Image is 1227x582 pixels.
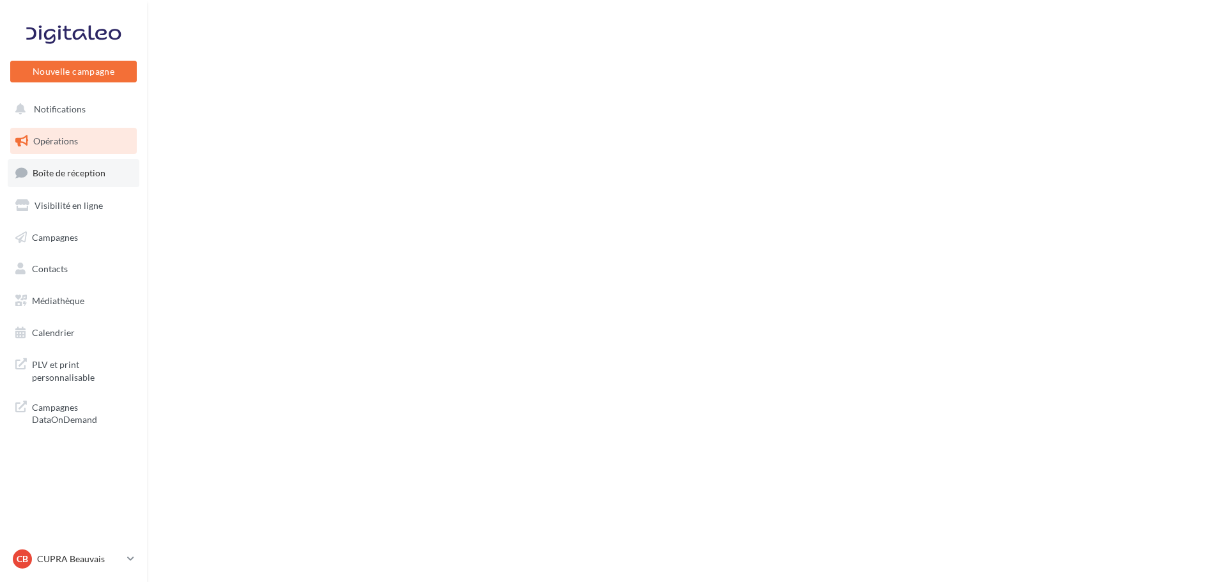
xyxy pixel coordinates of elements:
a: Visibilité en ligne [8,192,139,219]
a: Calendrier [8,319,139,346]
span: Calendrier [32,327,75,338]
span: Contacts [32,263,68,274]
a: Médiathèque [8,287,139,314]
button: Nouvelle campagne [10,61,137,82]
span: Campagnes [32,231,78,242]
a: Opérations [8,128,139,155]
p: CUPRA Beauvais [37,553,122,565]
span: Campagnes DataOnDemand [32,399,132,426]
a: PLV et print personnalisable [8,351,139,388]
span: CB [17,553,28,565]
a: Campagnes [8,224,139,251]
span: Visibilité en ligne [35,200,103,211]
button: Notifications [8,96,134,123]
a: Campagnes DataOnDemand [8,394,139,431]
span: Notifications [34,103,86,114]
a: CB CUPRA Beauvais [10,547,137,571]
a: Boîte de réception [8,159,139,187]
span: Opérations [33,135,78,146]
span: Boîte de réception [33,167,105,178]
span: PLV et print personnalisable [32,356,132,383]
a: Contacts [8,256,139,282]
span: Médiathèque [32,295,84,306]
